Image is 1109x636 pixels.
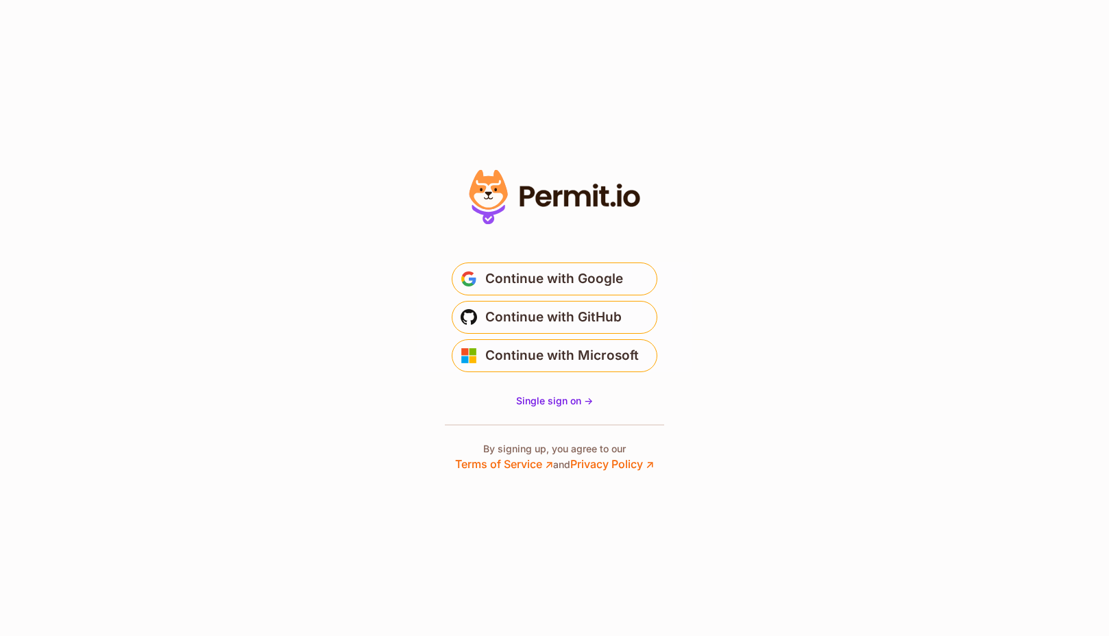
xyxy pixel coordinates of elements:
span: Continue with Google [485,268,623,290]
span: Continue with Microsoft [485,345,639,367]
span: Single sign on -> [516,395,593,406]
a: Single sign on -> [516,394,593,408]
span: Continue with GitHub [485,306,622,328]
a: Terms of Service ↗ [455,457,553,471]
a: Privacy Policy ↗ [570,457,654,471]
button: Continue with Google [452,262,657,295]
button: Continue with GitHub [452,301,657,334]
button: Continue with Microsoft [452,339,657,372]
p: By signing up, you agree to our and [455,442,654,472]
